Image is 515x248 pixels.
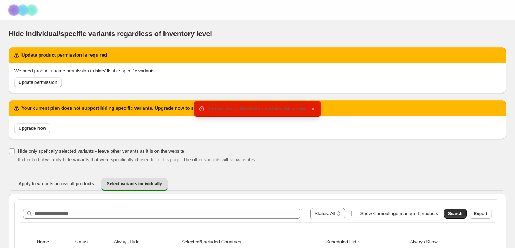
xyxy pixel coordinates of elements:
[18,157,256,162] span: If checked, it will only hide variants that were specifically chosen from this page. The other va...
[19,125,46,131] span: Upgrade Now
[470,209,492,219] button: Export
[14,68,154,73] span: We need product update permission to hide/disable specific variants
[21,52,107,59] h2: Update product permission is required
[207,106,306,111] span: You are not authorized to perform this action
[360,211,438,216] span: Show Camouflage managed products
[9,30,212,38] span: Hide individual/specific variants regardless of inventory level
[107,181,162,187] span: Select variants individually
[19,181,94,187] span: Apply to variants across all products
[14,77,62,87] a: Update permission
[444,209,467,219] button: Search
[21,105,309,112] h2: Your current plan does not support hiding specific variants. Upgrade now to select variants and h...
[19,80,57,85] span: Update permission
[101,178,168,191] button: Select variants individually
[13,178,100,190] button: Apply to variants across all products
[18,148,184,154] span: Hide only spefically selected variants - leave other variants as it is on the website
[474,211,487,216] span: Export
[14,123,50,133] a: Upgrade Now
[448,211,462,216] span: Search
